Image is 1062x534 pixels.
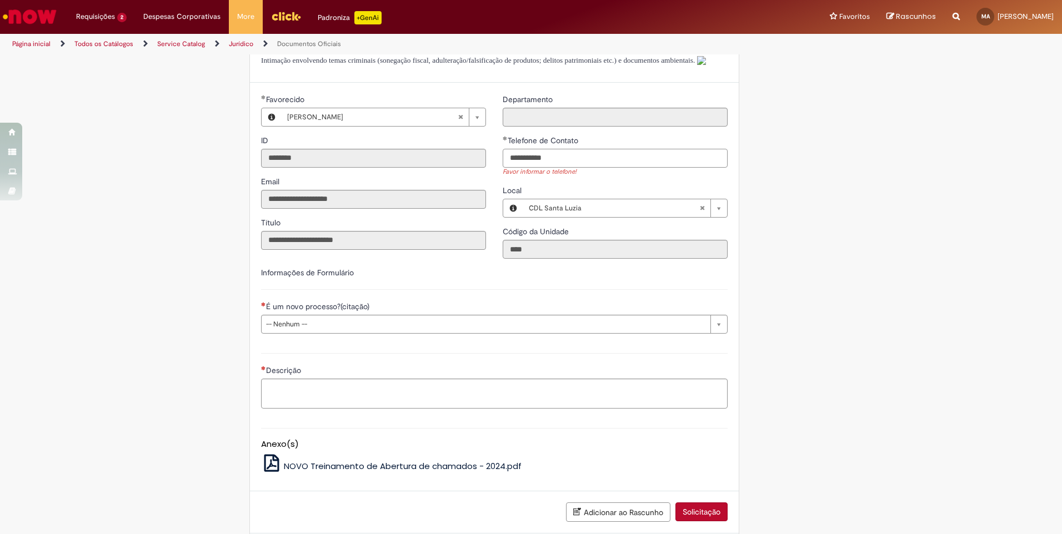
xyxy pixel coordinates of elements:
[503,226,571,237] label: Somente leitura - Código da Unidade
[261,34,717,64] span: Recebimento de documentos oficiais como: Auto de Infração, Intimação, Notificações Tributárias/Re...
[157,39,205,48] a: Service Catalog
[74,39,133,48] a: Todos os Catálogos
[503,185,524,195] span: Local
[503,108,728,127] input: Departamento
[8,34,700,54] ul: Trilhas de página
[503,240,728,259] input: Código da Unidade
[261,379,728,409] textarea: Descrição
[261,460,522,472] a: NOVO Treinamento de Abertura de chamados - 2024.pdf
[117,13,127,22] span: 2
[229,39,253,48] a: Jurídico
[261,135,270,145] span: Somente leitura - ID
[262,108,282,126] button: Favorecido, Visualizar este registro Maria Izabel Goncalves Antunes
[261,302,266,306] span: Necessários
[261,366,266,370] span: Necessários
[697,56,706,65] img: sys_attachment.do
[998,12,1054,21] span: [PERSON_NAME]
[566,502,670,522] button: Adicionar ao Rascunho
[981,13,990,20] span: MA
[896,11,936,22] span: Rascunhos
[839,11,870,22] span: Favoritos
[503,136,508,140] span: Obrigatório Preenchido
[284,460,522,472] span: NOVO Treinamento de Abertura de chamados - 2024.pdf
[508,135,580,145] span: Telefone de Contato
[503,226,571,236] span: Somente leitura - Código da Unidade
[523,199,727,217] a: CDL Santa LuziaLimpar campo Local
[266,94,307,104] span: Necessários - Favorecido
[261,190,486,209] input: Email
[261,177,282,187] span: Somente leitura - Email
[886,12,936,22] a: Rascunhos
[266,365,303,375] span: Descrição
[261,218,283,228] span: Somente leitura - Título
[237,11,254,22] span: More
[261,95,266,99] span: Obrigatório Preenchido
[675,502,728,521] button: Solicitação
[261,135,270,146] label: Somente leitura - ID
[503,199,523,217] button: Local, Visualizar este registro CDL Santa Luzia
[1,6,58,28] img: ServiceNow
[503,94,555,105] label: Somente leitura - Departamento
[76,11,115,22] span: Requisições
[287,108,458,126] span: [PERSON_NAME]
[261,149,486,168] input: ID
[266,301,372,311] span: É um novo processo?(citação)
[261,217,283,228] label: Somente leitura - Título
[261,176,282,187] label: Somente leitura - Email
[261,268,354,278] label: Informações de Formulário
[503,168,728,177] div: Favor informar o telefone!
[282,108,485,126] a: [PERSON_NAME]Limpar campo Favorecido
[143,11,221,22] span: Despesas Corporativas
[503,149,728,168] input: Telefone de Contato
[503,94,555,104] span: Somente leitura - Departamento
[261,231,486,250] input: Título
[277,39,341,48] a: Documentos Oficiais
[694,199,710,217] abbr: Limpar campo Local
[261,440,728,449] h5: Anexo(s)
[318,11,382,24] div: Padroniza
[266,315,705,333] span: -- Nenhum --
[529,199,699,217] span: CDL Santa Luzia
[12,39,51,48] a: Página inicial
[452,108,469,126] abbr: Limpar campo Favorecido
[271,8,301,24] img: click_logo_yellow_360x200.png
[354,11,382,24] p: +GenAi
